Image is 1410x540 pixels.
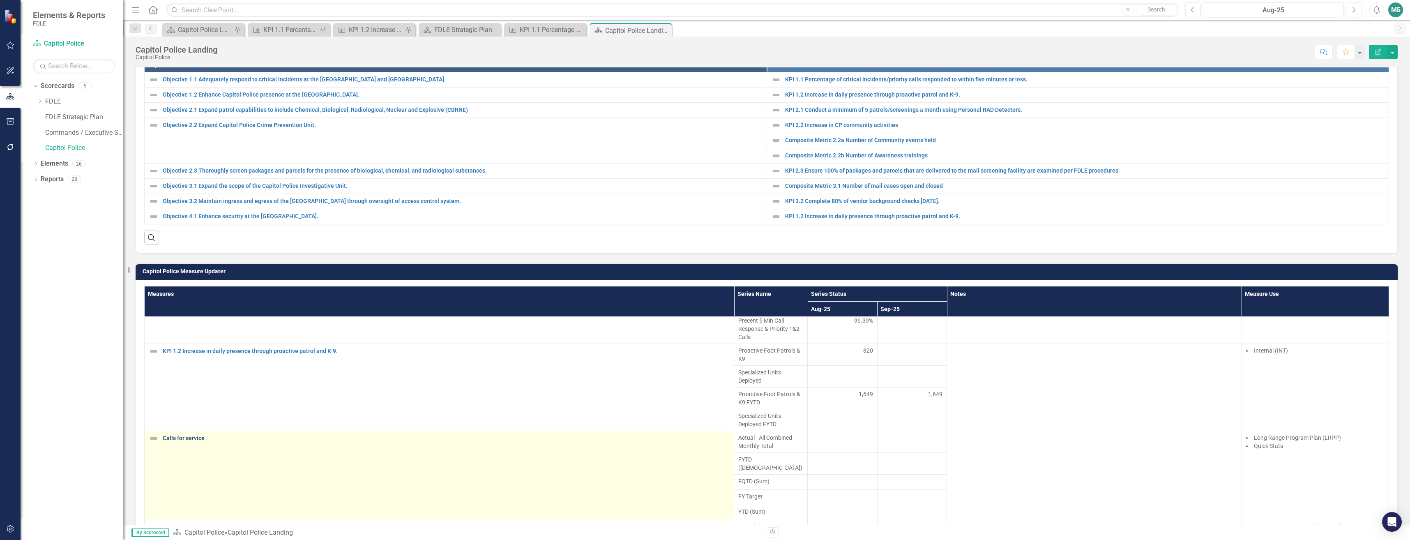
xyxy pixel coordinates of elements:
a: Composite Metric 2.2b Number of Awareness trainings [785,152,1385,159]
span: Elements & Reports [33,10,105,20]
a: KPI 1.1 Percentage of critical incidents/priority calls responded to within five minutes or less. [250,25,318,35]
a: KPI 1.2 Increase in daily presence through proactive patrol and K-9. [335,25,403,35]
a: FDLE Strategic Plan [421,25,499,35]
div: Capitol Police Landing [136,45,217,54]
input: Search ClearPoint... [166,3,1179,17]
td: Double-Click to Edit [947,431,1242,520]
a: Composite Metric 3.1 Number of mail cases open and closed [785,183,1385,189]
a: Objective 3.1 Expand the scope of the Capitol Police Investigative Unit. [163,183,763,189]
td: Double-Click to Edit [734,431,808,452]
div: KPI 1.1 Percentage of critical incidents/priority calls responded to within five minutes or less. [263,25,318,35]
img: Not Defined [149,120,159,130]
img: Not Defined [149,105,159,115]
img: Not Defined [149,90,159,100]
span: Proactive Foot Patrols & K9 FYTD [738,390,803,406]
div: FDLE Strategic Plan [434,25,499,35]
button: Aug-25 [1203,2,1344,17]
td: Double-Click to Edit Right Click for Context Menu [767,88,1389,103]
td: Double-Click to Edit [734,344,808,365]
div: 26 [72,160,85,167]
td: Double-Click to Edit Right Click for Context Menu [145,164,767,179]
img: Not Defined [149,212,159,222]
td: Double-Click to Edit Right Click for Context Menu [145,209,767,224]
a: Objective 1.2 Enhance Capitol Police presence at the [GEOGRAPHIC_DATA]. [163,92,763,98]
span: 1,649 [928,390,942,398]
img: Not Defined [149,181,159,191]
td: Double-Click to Edit Right Click for Context Menu [767,72,1389,88]
a: Rate of criminal incidents per 1,000 employees [163,524,730,531]
span: Quick Stats [1254,443,1283,449]
a: Composite Metric 2.2a Number of Community events held [785,137,1385,143]
span: Long Range Program Plan (LRPP) [1254,434,1341,441]
a: Objective 4.1 Enhance security at the [GEOGRAPHIC_DATA]. [163,213,763,219]
td: Double-Click to Edit Right Click for Context Menu [767,194,1389,209]
span: 96.39% [854,316,873,325]
a: Reports [41,175,64,184]
td: Double-Click to Edit [877,365,947,387]
div: Open Intercom Messenger [1382,512,1402,532]
img: Not Defined [149,75,159,85]
a: Objective 2.2 Expand Capitol Police Crime Prevention Unit. [163,122,763,128]
td: Double-Click to Edit [877,489,947,505]
span: FYTD ([DEMOGRAPHIC_DATA]) [738,455,803,472]
img: Not Defined [771,181,781,191]
td: Double-Click to Edit Right Click for Context Menu [767,118,1389,133]
td: Double-Click to Edit [877,520,947,535]
div: KPI 1.2 Increase in daily presence through proactive patrol and K-9. [349,25,403,35]
td: Double-Click to Edit [808,365,878,387]
h3: Capitol Police Measure Updater [143,268,1394,275]
td: Double-Click to Edit [947,344,1242,431]
a: Objective 2.1 Expand patrol capabilities to include Chemical, Biological, Radiological, Nuclear a... [163,107,763,113]
td: Double-Click to Edit Right Click for Context Menu [767,148,1389,164]
td: Double-Click to Edit Right Click for Context Menu [145,118,767,164]
td: Double-Click to Edit [1242,431,1389,520]
img: Not Defined [771,151,781,161]
button: Search [1136,4,1177,16]
span: Search [1147,6,1165,13]
a: Objective 1.1 Adequately respond to critical incidents at the [GEOGRAPHIC_DATA] and [GEOGRAPHIC_D... [163,76,763,83]
td: Double-Click to Edit [808,489,878,505]
td: Double-Click to Edit [808,520,878,535]
a: FDLE Strategic Plan [45,113,123,122]
a: Objective 2.3 Thoroughly screen packages and parcels for the presence of biological, chemical, an... [163,168,763,174]
span: Specialized Units Deployed FYTD [738,412,803,428]
a: Capitol Police [184,528,224,536]
td: Double-Click to Edit Right Click for Context Menu [145,179,767,194]
td: Double-Click to Edit [734,489,808,505]
a: Capitol Police [33,39,115,48]
span: 1,649 [859,390,873,398]
a: Objective 3.2 Maintain ingress and egress of the [GEOGRAPHIC_DATA] through oversight of access co... [163,198,763,204]
span: Specialized Units Deployed [738,368,803,385]
a: FDLE [45,97,123,106]
img: Not Defined [149,166,159,176]
a: Elements [41,159,68,168]
div: Capitol Police Landing [228,528,293,536]
a: KPI 2.3 Ensure 100% of packages and parcels that are delivered to the mail screening facility are... [785,168,1385,174]
img: Not Defined [149,523,159,533]
span: FY Target [738,492,803,501]
a: Calls for service [163,435,730,441]
a: KPI 2.1 Conduct a minimum of 5 patrols/screenings a month using Personal RAD Detectors. [785,107,1385,113]
span: YTD (Sum) [738,508,803,516]
a: KPI 1.1 Percentage of critical incidents/priority calls responded to within five minutes or less. [506,25,584,35]
a: KPI 1.2 Increase in daily presence through proactive patrol and K-9. [785,213,1385,219]
div: KPI 1.1 Percentage of critical incidents/priority calls responded to within five minutes or less. [520,25,584,35]
img: Not Defined [771,75,781,85]
span: Precent 5 Min Call Response & Priority 1&2 Calls [738,316,803,341]
div: Capitol Police Landing Page 2 [178,25,232,35]
img: ClearPoint Strategy [4,9,18,24]
div: Capitol Police Landing [605,25,670,36]
div: Capitol Police [136,54,217,60]
a: KPI 2.2 Increase in CP community activities [785,122,1385,128]
td: Double-Click to Edit Right Click for Context Menu [145,88,767,103]
a: KPI 1.1 Percentage of critical incidents/priority calls responded to within five minutes or less. [785,76,1385,83]
div: » [173,528,760,538]
img: Not Defined [149,196,159,206]
a: Capitol Police Landing Page 2 [164,25,232,35]
td: Double-Click to Edit [808,431,878,452]
span: Proactive Foot Patrols & K9 [738,346,803,363]
img: Not Defined [771,212,781,222]
div: MS [1388,2,1403,17]
span: 820 [863,346,873,355]
td: Double-Click to Edit [877,344,947,365]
